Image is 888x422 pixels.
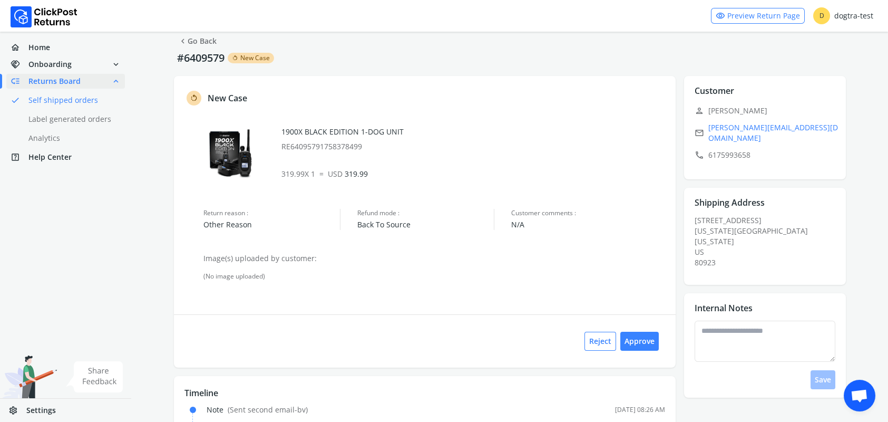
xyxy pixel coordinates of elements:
[695,148,704,162] span: call
[203,219,340,230] span: Other Reason
[203,253,665,264] p: Image(s) uploaded by customer:
[240,54,270,62] span: New Case
[615,406,665,414] div: [DATE] 08:26 AM
[28,152,72,162] span: Help Center
[174,32,221,51] button: chevron_leftGo Back
[11,150,28,165] span: help_center
[695,103,704,118] span: person
[620,332,659,351] button: Approve
[66,361,123,392] img: share feedback
[328,169,368,179] span: 319.99
[695,236,842,247] div: [US_STATE]
[716,8,725,23] span: visibility
[184,387,665,399] p: Timeline
[203,127,256,179] img: row_image
[11,74,28,89] span: low_priority
[6,150,125,165] a: help_centerHelp Center
[8,403,26,418] span: settings
[281,127,665,152] div: 1900X BLACK EDITION 1-DOG UNIT
[26,405,56,416] span: Settings
[28,42,50,53] span: Home
[511,209,665,217] span: Customer comments :
[11,6,77,27] img: Logo
[711,8,805,24] a: visibilityPreview Return Page
[178,34,217,49] a: Go Back
[357,209,494,217] span: Refund mode :
[695,215,842,268] div: [STREET_ADDRESS]
[111,57,121,72] span: expand_more
[511,219,665,230] span: N/A
[695,257,842,268] div: 80923
[203,209,340,217] span: Return reason :
[11,93,20,108] span: done
[813,7,873,24] div: dogtra-test
[11,40,28,55] span: home
[584,332,616,351] button: Reject
[695,103,842,118] p: [PERSON_NAME]
[328,169,343,179] span: USD
[28,76,81,87] span: Returns Board
[695,122,842,143] a: email[PERSON_NAME][EMAIL_ADDRESS][DOMAIN_NAME]
[11,57,28,72] span: handshake
[178,34,188,49] span: chevron_left
[28,59,72,70] span: Onboarding
[174,51,228,65] p: #6409579
[6,40,125,55] a: homeHome
[6,131,138,146] a: Analytics
[319,169,324,179] span: =
[190,92,198,104] span: rotate_left
[695,226,842,236] div: [US_STATE][GEOGRAPHIC_DATA]
[695,247,842,257] div: US
[232,54,238,62] span: rotate_left
[695,84,734,97] p: Customer
[357,219,494,230] span: Back To Source
[203,272,665,281] div: (No image uploaded)
[695,148,842,162] p: 6175993658
[844,380,875,411] div: Open chat
[695,126,704,140] span: email
[281,141,665,152] p: RE64095791758378499
[6,93,138,108] a: doneSelf shipped orders
[111,74,121,89] span: expand_less
[695,196,765,209] p: Shipping Address
[207,405,308,415] div: Note
[208,92,247,104] p: New Case
[228,405,308,415] span: ( Sent second email-bv )
[6,112,138,127] a: Label generated orders
[281,169,665,179] p: 319.99 X 1
[695,302,753,314] p: Internal Notes
[813,7,830,24] span: D
[811,370,835,389] button: Save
